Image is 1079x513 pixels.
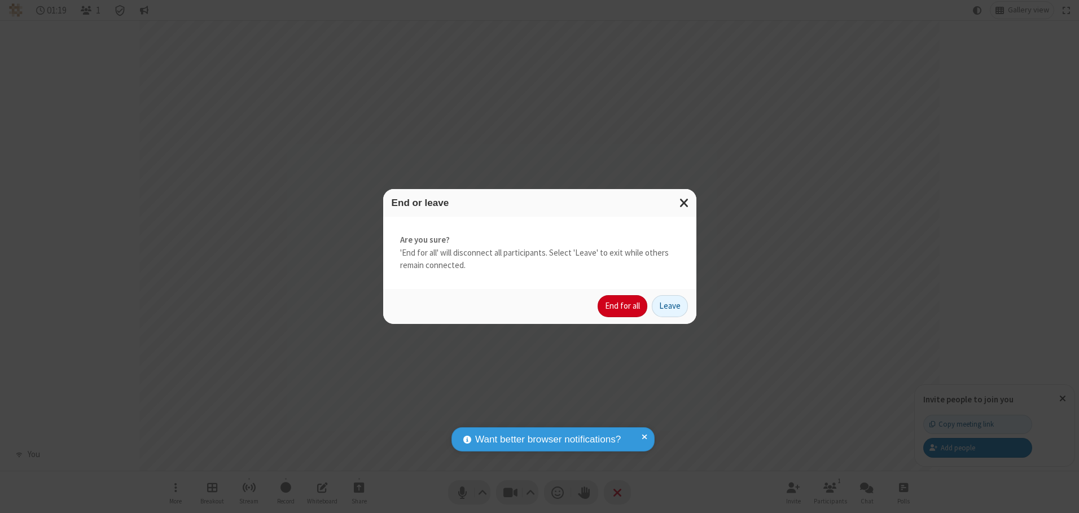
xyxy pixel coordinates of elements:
div: 'End for all' will disconnect all participants. Select 'Leave' to exit while others remain connec... [383,217,696,289]
h3: End or leave [392,198,688,208]
span: Want better browser notifications? [475,432,621,447]
strong: Are you sure? [400,234,679,247]
button: Close modal [673,189,696,217]
button: Leave [652,295,688,318]
button: End for all [598,295,647,318]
